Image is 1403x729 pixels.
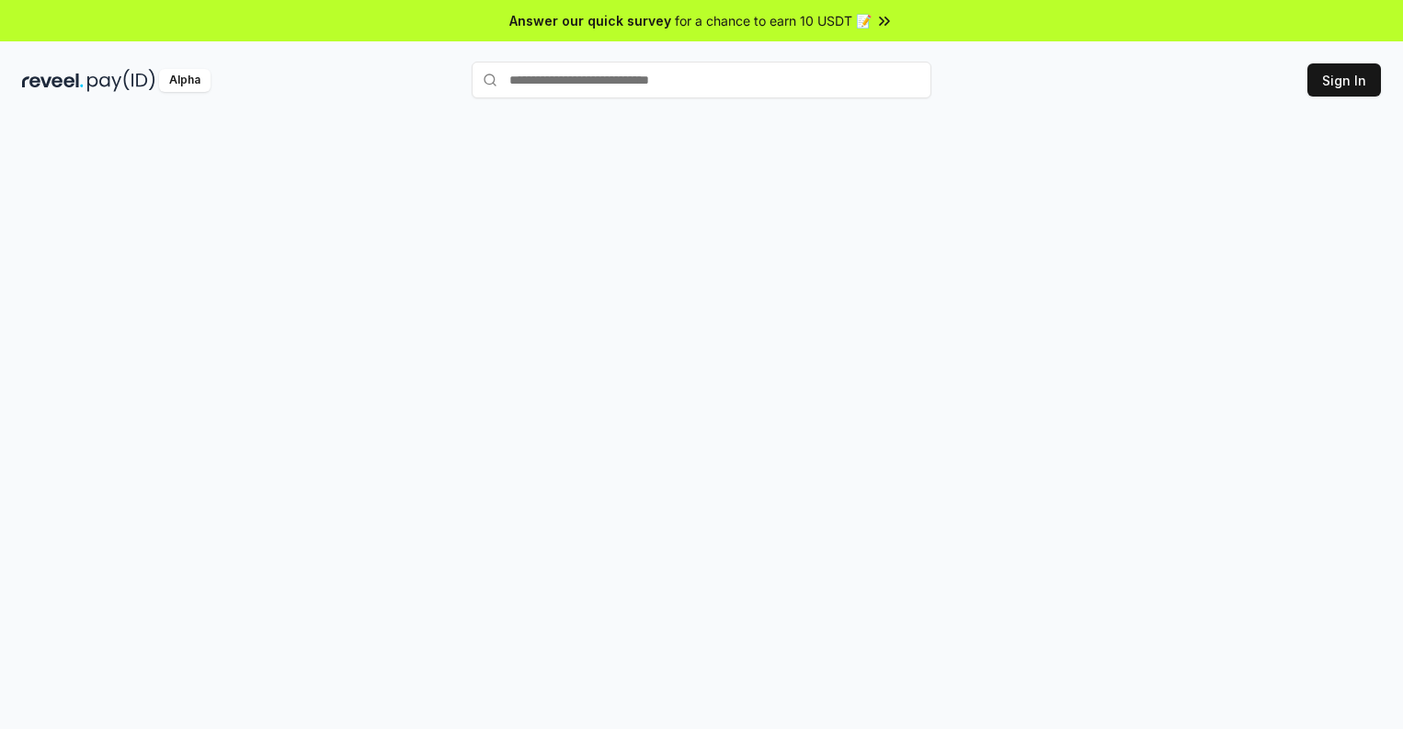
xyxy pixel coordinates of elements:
[87,69,155,92] img: pay_id
[159,69,211,92] div: Alpha
[509,11,671,30] span: Answer our quick survey
[1307,63,1381,97] button: Sign In
[675,11,872,30] span: for a chance to earn 10 USDT 📝
[22,69,84,92] img: reveel_dark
